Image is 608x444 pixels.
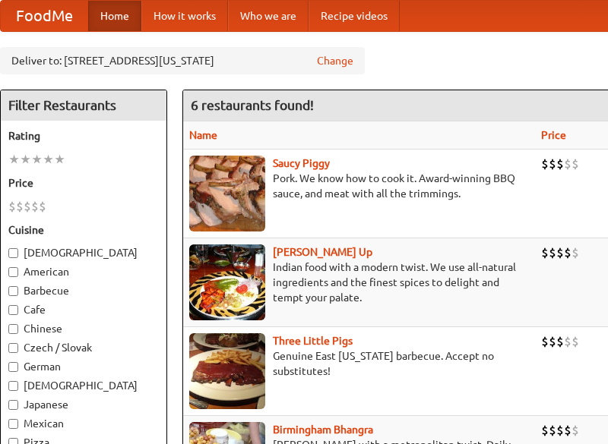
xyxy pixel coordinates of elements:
[8,264,159,279] label: American
[228,1,309,31] a: Who we are
[564,244,572,261] li: $
[8,151,20,168] li: ★
[24,198,31,215] li: $
[549,422,556,439] li: $
[8,397,159,412] label: Japanese
[8,416,159,431] label: Mexican
[8,321,159,336] label: Chinese
[43,151,54,168] li: ★
[572,156,579,172] li: $
[8,305,18,315] input: Cafe
[8,343,18,353] input: Czech / Slovak
[31,151,43,168] li: ★
[8,400,18,410] input: Japanese
[541,129,566,141] a: Price
[189,156,265,231] img: saucy.jpg
[541,156,549,172] li: $
[317,53,353,68] a: Change
[572,422,579,439] li: $
[8,267,18,277] input: American
[556,422,564,439] li: $
[8,245,159,260] label: [DEMOGRAPHIC_DATA]
[8,286,18,296] input: Barbecue
[39,198,46,215] li: $
[309,1,400,31] a: Recipe videos
[8,283,159,298] label: Barbecue
[20,151,31,168] li: ★
[189,348,529,379] p: Genuine East [US_STATE] barbecue. Accept no substitutes!
[8,222,159,238] h5: Cuisine
[572,333,579,350] li: $
[189,260,529,305] p: Indian food with a modern twist. We use all-natural ingredients and the finest spices to delight ...
[273,335,353,347] a: Three Little Pigs
[549,333,556,350] li: $
[189,129,217,141] a: Name
[189,333,265,409] img: littlepigs.jpg
[8,378,159,393] label: [DEMOGRAPHIC_DATA]
[8,175,159,191] h5: Price
[8,340,159,355] label: Czech / Slovak
[541,333,549,350] li: $
[8,362,18,372] input: German
[8,248,18,258] input: [DEMOGRAPHIC_DATA]
[1,90,166,121] h4: Filter Restaurants
[541,244,549,261] li: $
[54,151,65,168] li: ★
[556,333,564,350] li: $
[549,156,556,172] li: $
[572,244,579,261] li: $
[564,333,572,350] li: $
[8,419,18,429] input: Mexican
[8,198,16,215] li: $
[541,422,549,439] li: $
[16,198,24,215] li: $
[564,156,572,172] li: $
[189,244,265,320] img: curryup.jpg
[191,98,314,112] ng-pluralize: 6 restaurants found!
[31,198,39,215] li: $
[8,359,159,374] label: German
[556,156,564,172] li: $
[141,1,228,31] a: How it works
[189,171,529,201] p: Pork. We know how to cook it. Award-winning BBQ sauce, and meat with all the trimmings.
[556,244,564,261] li: $
[8,128,159,143] h5: Rating
[549,244,556,261] li: $
[273,424,373,436] a: Birmingham Bhangra
[564,422,572,439] li: $
[273,157,330,169] a: Saucy Piggy
[8,381,18,391] input: [DEMOGRAPHIC_DATA]
[1,1,88,31] a: FoodMe
[8,302,159,317] label: Cafe
[273,246,372,258] a: [PERSON_NAME] Up
[8,324,18,334] input: Chinese
[88,1,141,31] a: Home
